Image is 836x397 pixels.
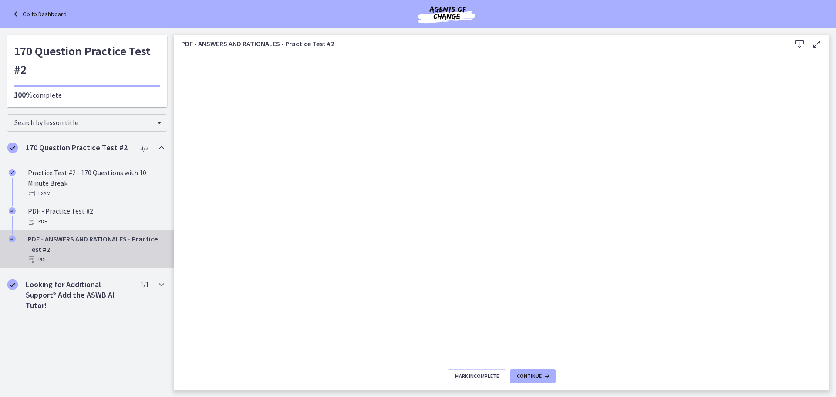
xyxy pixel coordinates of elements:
[9,207,16,214] i: Completed
[14,42,160,78] h1: 170 Question Practice Test #2
[14,118,153,127] span: Search by lesson title
[448,369,506,383] button: Mark Incomplete
[181,38,777,49] h3: PDF - ANSWERS AND RATIONALES - Practice Test #2
[517,373,542,380] span: Continue
[9,169,16,176] i: Completed
[14,90,33,100] span: 100%
[28,188,164,199] div: Exam
[394,3,499,24] img: Agents of Change
[28,167,164,199] div: Practice Test #2 - 170 Questions with 10 Minute Break
[28,254,164,265] div: PDF
[140,143,148,153] span: 3 / 3
[7,114,167,132] div: Search by lesson title
[26,279,132,311] h2: Looking for Additional Support? Add the ASWB AI Tutor!
[28,216,164,227] div: PDF
[7,143,18,153] i: Completed
[10,9,67,19] a: Go to Dashboard
[26,143,132,153] h2: 170 Question Practice Test #2
[7,279,18,290] i: Completed
[455,373,499,380] span: Mark Incomplete
[28,206,164,227] div: PDF - Practice Test #2
[14,90,160,100] p: complete
[9,235,16,242] i: Completed
[140,279,148,290] span: 1 / 1
[28,234,164,265] div: PDF - ANSWERS AND RATIONALES - Practice Test #2
[510,369,556,383] button: Continue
